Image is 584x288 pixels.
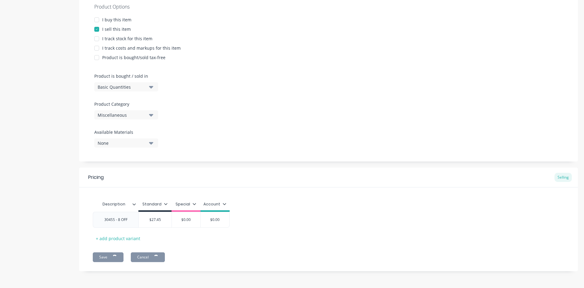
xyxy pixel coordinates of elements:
div: Basic Quantities [98,84,146,90]
button: None [94,138,158,148]
div: 304SS - 8 OFF [99,216,132,224]
label: Product Category [94,101,155,107]
div: I track costs and markups for this item [102,45,181,51]
div: Special [176,201,196,207]
button: Save [93,252,123,262]
button: Miscellaneous [94,110,158,119]
label: Product is bought / sold in [94,73,155,79]
div: $27.45 [139,212,172,227]
div: Description [93,198,138,210]
button: Basic Quantities [94,82,158,91]
div: $0.00 [171,212,201,227]
div: I buy this item [102,16,131,23]
label: Available Materials [94,129,158,135]
div: Pricing [88,174,104,181]
div: I sell this item [102,26,131,32]
button: Cancel [131,252,165,262]
div: Product Options [94,3,563,10]
div: Product is bought/sold tax-free [102,54,165,61]
div: Account [203,201,226,207]
div: Standard [142,201,168,207]
div: + add product variant [93,234,143,243]
div: Miscellaneous [98,112,146,118]
div: Description [93,197,135,212]
div: Selling [554,173,572,182]
div: I track stock for this item [102,35,152,42]
div: $0.00 [200,212,230,227]
div: None [98,140,146,146]
div: 304SS - 8 OFF$27.45$0.00$0.00 [93,212,230,228]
